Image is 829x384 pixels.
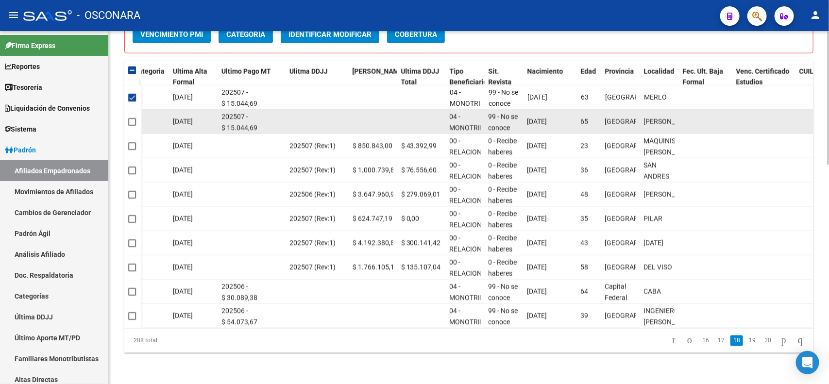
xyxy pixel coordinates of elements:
[401,142,437,150] span: $ 43.392,99
[353,166,398,174] span: $ 1.000.739,88
[668,335,680,346] a: go to first page
[605,67,634,75] span: Provincia
[605,190,671,198] span: [GEOGRAPHIC_DATA]
[698,333,713,349] li: page 16
[644,93,667,101] span: MERLO
[729,333,744,349] li: page 18
[527,142,547,150] span: [DATE]
[289,215,336,222] span: 202507 (Rev:1)
[289,190,336,198] span: 202506 (Rev:1)
[581,215,589,222] span: 35
[581,287,589,295] span: 64
[281,25,379,43] button: Identificar Modificar
[644,117,696,125] span: [PERSON_NAME]
[401,166,437,174] span: $ 76.556,60
[173,310,214,321] div: [DATE]
[489,210,529,240] span: 0 - Recibe haberes regularmente
[605,142,671,150] span: [GEOGRAPHIC_DATA]
[489,283,518,323] span: 99 - No se conoce situación de revista
[286,61,349,93] datatable-header-cell: Ulitma DDJJ
[644,307,696,326] span: INGENIERO [PERSON_NAME]
[289,166,336,174] span: 202507 (Rev:1)
[489,113,518,153] span: 99 - No se conoce situación de revista
[527,215,547,222] span: [DATE]
[644,161,670,180] span: SAN ANDRES
[173,213,214,224] div: [DATE]
[401,263,441,271] span: $ 135.107,04
[489,258,529,288] span: 0 - Recibe haberes regularmente
[353,190,398,198] span: $ 3.647.960,95
[581,239,589,247] span: 43
[527,239,547,247] span: [DATE]
[173,92,214,103] div: [DATE]
[605,215,671,222] span: [GEOGRAPHIC_DATA]
[715,335,727,346] a: 17
[221,88,257,107] span: 202507 - $ 15.044,69
[450,234,495,275] span: 00 - RELACION DE DEPENDENCIA
[289,67,328,75] span: Ulitma DDJJ
[683,67,724,86] span: Fec. Ult. Baja Formal
[605,312,671,319] span: [GEOGRAPHIC_DATA]
[289,142,336,150] span: 202507 (Rev:1)
[605,283,627,301] span: Capital Federal
[353,142,392,150] span: $ 850.843,00
[810,9,821,21] mat-icon: person
[395,30,437,39] span: Cobertura
[644,215,663,222] span: PILAR
[450,258,495,299] span: 00 - RELACION DE DEPENDENCIA
[221,307,257,326] span: 202506 - $ 54.073,67
[5,61,40,72] span: Reportes
[581,117,589,125] span: 65
[489,67,512,86] span: Sit. Revista
[581,67,596,75] span: Edad
[450,307,510,326] span: 04 - MONOTRIBUTISTAS
[581,190,589,198] span: 48
[133,25,211,43] button: Vencimiento PMI
[644,190,696,198] span: [PERSON_NAME]
[169,61,218,93] datatable-header-cell: Ultima Alta Formal
[527,190,547,198] span: [DATE]
[489,88,518,129] span: 99 - No se conoce situación de revista
[173,165,214,176] div: [DATE]
[289,263,336,271] span: 202507 (Rev:1)
[683,335,696,346] a: go to previous page
[796,351,819,374] div: Open Intercom Messenger
[289,239,336,247] span: 202507 (Rev:1)
[577,61,601,93] datatable-header-cell: Edad
[401,215,420,222] span: $ 0,00
[353,215,392,222] span: $ 624.747,19
[640,61,679,93] datatable-header-cell: Localidad
[387,25,445,43] button: Cobertura
[581,312,589,319] span: 39
[489,185,529,216] span: 0 - Recibe haberes regularmente
[489,307,518,348] span: 99 - No se conoce situación de revista
[605,117,671,125] span: [GEOGRAPHIC_DATA]
[124,329,260,353] div: 288 total
[77,5,140,26] span: - OSCONARA
[353,67,405,75] span: [PERSON_NAME]
[5,124,36,134] span: Sistema
[489,234,529,264] span: 0 - Recibe haberes regularmente
[450,113,510,132] span: 04 - MONOTRIBUTISTAS
[5,103,90,114] span: Liquidación de Convenios
[489,161,529,191] span: 0 - Recibe haberes regularmente
[221,283,257,301] span: 202506 - $ 30.089,38
[527,263,547,271] span: [DATE]
[713,333,729,349] li: page 17
[450,137,495,178] span: 00 - RELACION DE DEPENDENCIA
[605,93,671,101] span: [GEOGRAPHIC_DATA]
[581,263,589,271] span: 58
[581,93,589,101] span: 63
[5,82,42,93] span: Tesorería
[173,286,214,297] div: [DATE]
[605,239,671,247] span: [GEOGRAPHIC_DATA]
[450,67,488,86] span: Tipo Beneficiario
[527,67,563,75] span: Nacimiento
[527,312,547,319] span: [DATE]
[527,117,547,125] span: [DATE]
[349,61,397,93] datatable-header-cell: Ultimo Sueldo
[450,210,495,250] span: 00 - RELACION DE DEPENDENCIA
[601,61,640,93] datatable-header-cell: Provincia
[5,145,36,155] span: Padrón
[581,166,589,174] span: 36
